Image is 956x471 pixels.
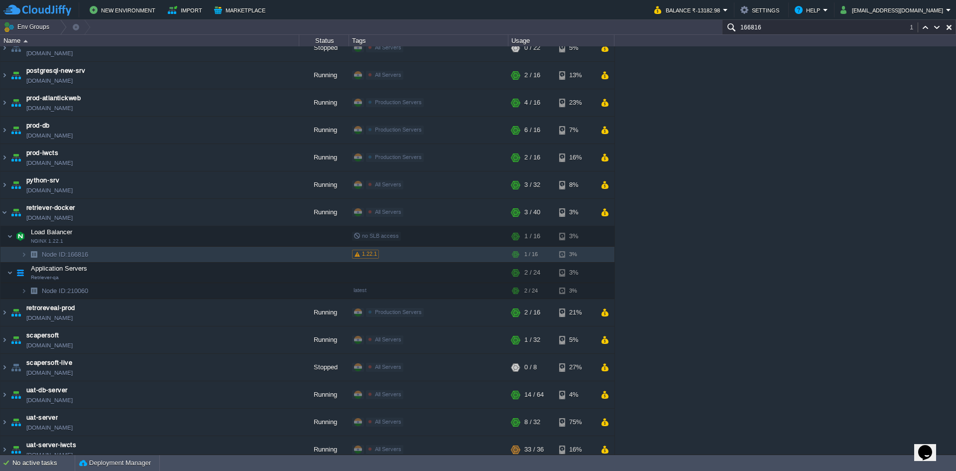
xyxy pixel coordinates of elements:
[795,4,823,16] button: Help
[26,303,75,313] span: retroreveal-prod
[559,263,592,283] div: 3%
[42,251,67,258] span: Node ID:
[9,171,23,198] img: AMDAwAAAACH5BAEAAAAALAAAAAABAAEAAAICRAEAOw==
[21,247,27,262] img: AMDAwAAAACH5BAEAAAAALAAAAAABAAEAAAICRAEAOw==
[31,275,59,281] span: Retriever-qa
[524,247,538,262] div: 1 / 16
[375,336,401,342] span: All Servers
[524,263,540,283] div: 2 / 24
[350,35,508,46] div: Tags
[299,436,349,463] div: Running
[559,62,592,89] div: 13%
[26,93,81,103] a: prod-atlantickweb
[375,419,401,425] span: All Servers
[26,385,68,395] a: uat-db-server
[26,175,59,185] span: python-srv
[299,34,349,61] div: Stopped
[0,199,8,226] img: AMDAwAAAACH5BAEAAAAALAAAAAABAAEAAAICRAEAOw==
[559,171,592,198] div: 8%
[79,458,151,468] button: Deployment Manager
[910,22,918,32] div: 1
[21,283,27,299] img: AMDAwAAAACH5BAEAAAAALAAAAAABAAEAAAICRAEAOw==
[42,287,67,295] span: Node ID:
[30,264,89,273] span: Application Servers
[26,423,73,433] a: [DOMAIN_NAME]
[914,431,946,461] iframe: chat widget
[26,185,73,195] a: [DOMAIN_NAME]
[26,148,58,158] a: prod-iwcts
[9,144,23,171] img: AMDAwAAAACH5BAEAAAAALAAAAAABAAEAAAICRAEAOw==
[524,117,540,144] div: 6 / 16
[26,413,58,423] span: uat-server
[0,354,8,381] img: AMDAwAAAACH5BAEAAAAALAAAAAABAAEAAAICRAEAOw==
[27,283,41,299] img: AMDAwAAAACH5BAEAAAAALAAAAAABAAEAAAICRAEAOw==
[0,381,8,408] img: AMDAwAAAACH5BAEAAAAALAAAAAABAAEAAAICRAEAOw==
[524,89,540,116] div: 4 / 16
[0,299,8,326] img: AMDAwAAAACH5BAEAAAAALAAAAAABAAEAAAICRAEAOw==
[0,436,8,463] img: AMDAwAAAACH5BAEAAAAALAAAAAABAAEAAAICRAEAOw==
[559,247,592,262] div: 3%
[41,287,90,295] span: 210060
[26,450,73,460] a: [DOMAIN_NAME]
[300,35,349,46] div: Status
[0,34,8,61] img: AMDAwAAAACH5BAEAAAAALAAAAAABAAEAAAICRAEAOw==
[559,283,592,299] div: 3%
[0,117,8,144] img: AMDAwAAAACH5BAEAAAAALAAAAAABAAEAAAICRAEAOw==
[9,199,23,226] img: AMDAwAAAACH5BAEAAAAALAAAAAABAAEAAAICRAEAOw==
[559,144,592,171] div: 16%
[9,436,23,463] img: AMDAwAAAACH5BAEAAAAALAAAAAABAAEAAAICRAEAOw==
[26,48,73,58] a: [DOMAIN_NAME]
[26,395,73,405] span: [DOMAIN_NAME]
[0,409,8,436] img: AMDAwAAAACH5BAEAAAAALAAAAAABAAEAAAICRAEAOw==
[559,409,592,436] div: 75%
[299,409,349,436] div: Running
[30,265,89,272] a: Application ServersRetriever-qa
[524,226,540,246] div: 1 / 16
[41,287,90,295] a: Node ID:210060
[9,409,23,436] img: AMDAwAAAACH5BAEAAAAALAAAAAABAAEAAAICRAEAOw==
[1,35,299,46] div: Name
[41,250,90,259] a: Node ID:166816
[375,72,401,78] span: All Servers
[375,99,422,105] span: Production Servers
[299,199,349,226] div: Running
[559,354,592,381] div: 27%
[559,34,592,61] div: 5%
[7,226,13,246] img: AMDAwAAAACH5BAEAAAAALAAAAAABAAEAAAICRAEAOw==
[362,251,377,257] span: 1.22.1
[559,326,592,353] div: 5%
[30,228,74,236] a: Load BalancerNGINX 1.22.1
[7,263,13,283] img: AMDAwAAAACH5BAEAAAAALAAAAAABAAEAAAICRAEAOw==
[299,89,349,116] div: Running
[26,158,73,168] span: [DOMAIN_NAME]
[13,263,27,283] img: AMDAwAAAACH5BAEAAAAALAAAAAABAAEAAAICRAEAOw==
[740,4,782,16] button: Settings
[9,381,23,408] img: AMDAwAAAACH5BAEAAAAALAAAAAABAAEAAAICRAEAOw==
[26,368,73,378] a: [DOMAIN_NAME]
[375,309,422,315] span: Production Servers
[9,34,23,61] img: AMDAwAAAACH5BAEAAAAALAAAAAABAAEAAAICRAEAOw==
[524,299,540,326] div: 2 / 16
[26,440,76,450] a: uat-server-iwcts
[26,358,72,368] span: scapersoft-live
[214,4,268,16] button: Marketplace
[26,203,75,213] a: retriever-docker
[299,144,349,171] div: Running
[0,89,8,116] img: AMDAwAAAACH5BAEAAAAALAAAAAABAAEAAAICRAEAOw==
[12,455,75,471] div: No active tasks
[31,238,63,244] span: NGINX 1.22.1
[375,391,401,397] span: All Servers
[26,66,85,76] a: postgresql-new-srv
[30,228,74,236] span: Load Balancer
[299,354,349,381] div: Stopped
[559,436,592,463] div: 16%
[26,103,73,113] a: [DOMAIN_NAME]
[0,62,8,89] img: AMDAwAAAACH5BAEAAAAALAAAAAABAAEAAAICRAEAOw==
[375,44,401,50] span: All Servers
[375,209,401,215] span: All Servers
